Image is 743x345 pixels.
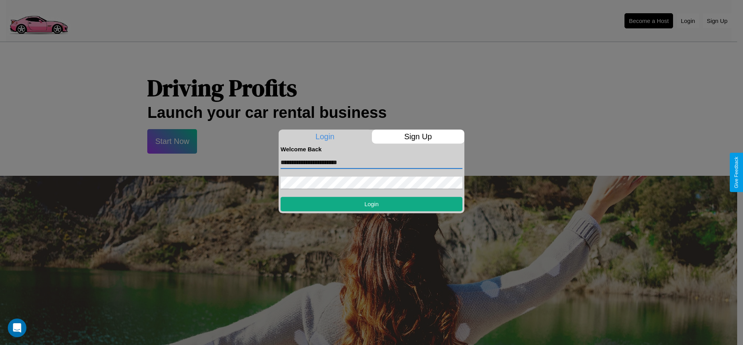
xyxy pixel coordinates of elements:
[281,146,462,152] h4: Welcome Back
[281,197,462,211] button: Login
[734,157,739,188] div: Give Feedback
[279,130,371,144] p: Login
[372,130,465,144] p: Sign Up
[8,319,26,337] div: Open Intercom Messenger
